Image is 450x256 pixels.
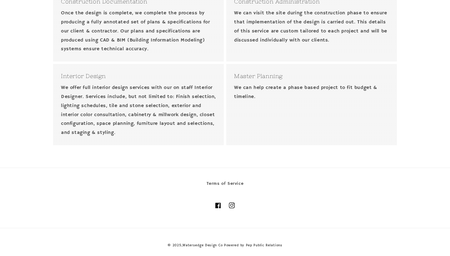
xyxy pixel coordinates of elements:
[207,180,244,189] a: Terms of Service
[224,243,282,248] a: Powered by Pep Public Relations
[234,83,389,101] p: We can help create a phase based project to fit budget & timeline.
[61,83,216,137] p: We offer full interior design services with our on staff Interior Designer. Services include, but...
[234,9,389,45] p: We can visit the site during the construction phase to ensure that implementation of the design i...
[61,9,216,54] p: Once the design is complete, we complete the process by producing a fully annotated set of plans ...
[234,72,389,80] h3: Master Planning
[167,243,222,248] small: © 2025,
[182,243,222,248] a: Watersedge Design Co
[61,72,216,80] h3: Interior Design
